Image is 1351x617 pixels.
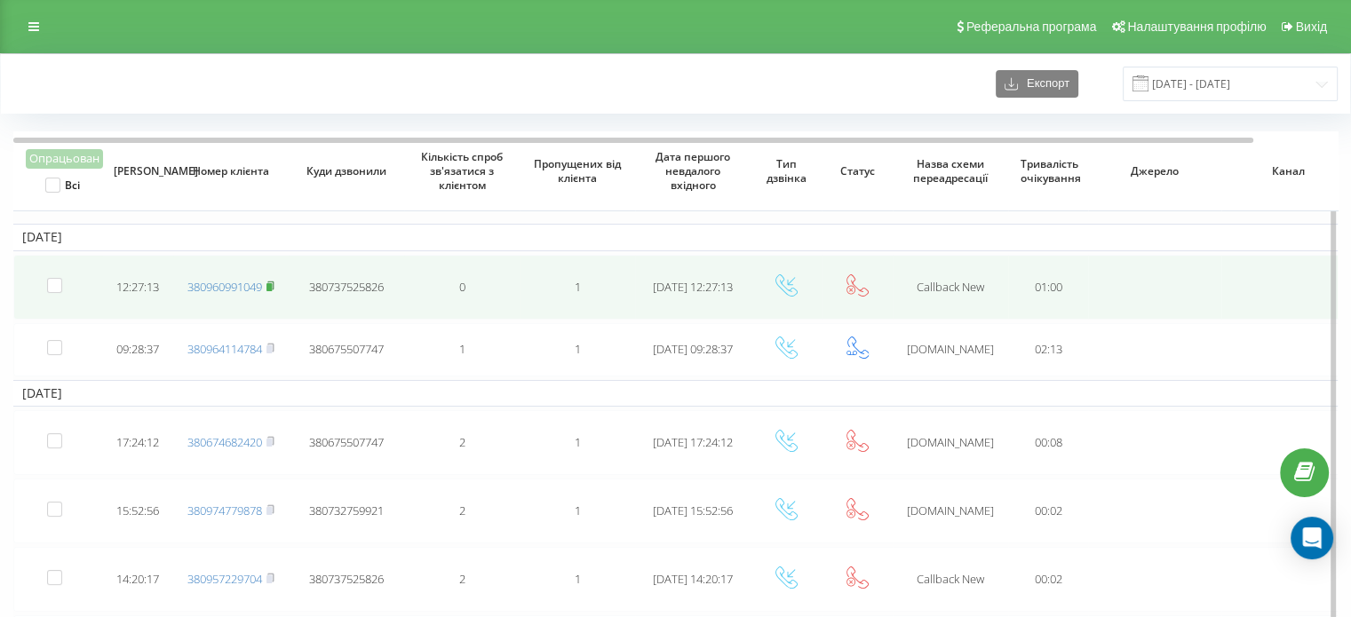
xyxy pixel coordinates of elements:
[418,150,506,192] span: Кількість спроб зв'язатися з клієнтом
[653,279,733,295] span: [DATE] 12:27:13
[45,178,80,193] label: Всі
[1103,164,1207,178] span: Джерело
[1021,157,1077,185] span: Тривалість очікування
[653,571,733,587] span: [DATE] 14:20:17
[187,571,262,587] a: 380957229704
[575,434,581,450] span: 1
[653,502,733,518] span: [DATE] 15:52:56
[309,279,384,295] span: 380737525826
[893,547,1008,612] td: Сallback New
[187,434,262,450] a: 380674682420
[1291,517,1333,559] div: Open Intercom Messenger
[309,502,384,518] span: 380732759921
[996,70,1078,98] button: Експорт
[534,157,622,185] span: Пропущених від клієнта
[575,341,581,357] span: 1
[762,157,810,185] span: Тип дзвінка
[187,279,262,295] a: 380960991049
[459,434,465,450] span: 2
[575,571,581,587] span: 1
[187,164,275,178] span: Номер клієнта
[966,20,1097,34] span: Реферальна програма
[114,164,162,178] span: [PERSON_NAME]
[309,434,384,450] span: 380675507747
[102,323,173,376] td: 09:28:37
[309,341,384,357] span: 380675507747
[459,502,465,518] span: 2
[1008,255,1088,320] td: 01:00
[1018,77,1069,91] span: Експорт
[1236,164,1340,178] span: Канал
[1008,547,1088,612] td: 00:02
[653,341,733,357] span: [DATE] 09:28:37
[833,164,881,178] span: Статус
[459,571,465,587] span: 2
[649,150,737,192] span: Дата першого невдалого вхідного
[575,502,581,518] span: 1
[187,341,262,357] a: 380964114784
[102,547,173,612] td: 14:20:17
[1008,323,1088,376] td: 02:13
[1008,410,1088,475] td: 00:08
[893,479,1008,543] td: [DOMAIN_NAME]
[893,255,1008,320] td: Сallback New
[1127,20,1266,34] span: Налаштування профілю
[575,279,581,295] span: 1
[893,410,1008,475] td: [DOMAIN_NAME]
[102,255,173,320] td: 12:27:13
[893,323,1008,376] td: [DOMAIN_NAME]
[187,502,262,518] a: 380974779878
[1008,479,1088,543] td: 00:02
[459,279,465,295] span: 0
[102,410,173,475] td: 17:24:12
[653,434,733,450] span: [DATE] 17:24:12
[907,157,995,185] span: Назва схеми переадресації
[102,479,173,543] td: 15:52:56
[459,341,465,357] span: 1
[303,164,391,178] span: Куди дзвонили
[309,571,384,587] span: 380737525826
[1296,20,1327,34] span: Вихід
